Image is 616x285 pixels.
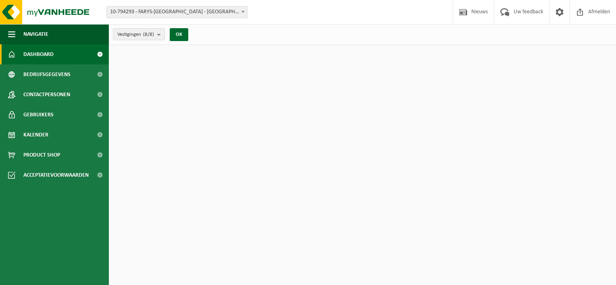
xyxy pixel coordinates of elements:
button: Vestigingen(8/8) [113,28,165,40]
span: Vestigingen [117,29,154,41]
span: Acceptatievoorwaarden [23,165,89,185]
span: 10-794293 - FARYS-ASSE - ASSE [107,6,247,18]
span: Kalender [23,125,48,145]
span: Product Shop [23,145,60,165]
button: OK [170,28,188,41]
span: 10-794293 - FARYS-ASSE - ASSE [106,6,248,18]
count: (8/8) [143,32,154,37]
span: Navigatie [23,24,48,44]
span: Bedrijfsgegevens [23,64,71,85]
span: Contactpersonen [23,85,70,105]
span: Gebruikers [23,105,54,125]
span: Dashboard [23,44,54,64]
